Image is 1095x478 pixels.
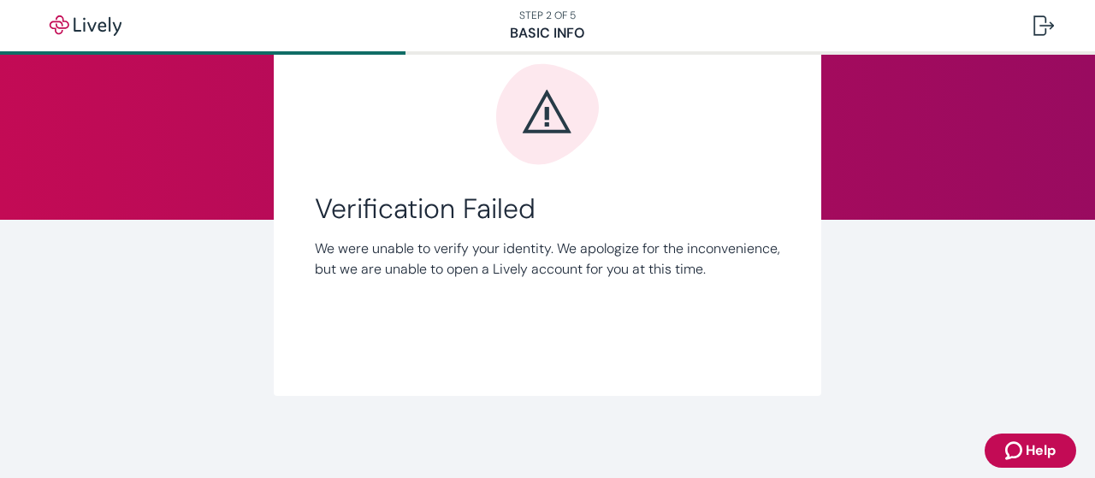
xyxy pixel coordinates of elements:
[315,239,780,280] p: We were unable to verify your identity. We apologize for the inconvenience, but we are unable to ...
[315,192,780,225] span: Verification Failed
[1026,440,1056,461] span: Help
[496,62,599,165] svg: Error icon
[1005,440,1026,461] svg: Zendesk support icon
[1020,5,1068,46] button: Log out
[38,15,133,36] img: Lively
[985,434,1076,468] button: Zendesk support iconHelp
